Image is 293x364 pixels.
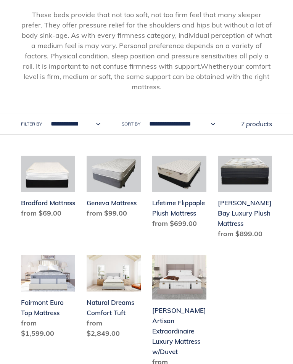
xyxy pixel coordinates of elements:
[201,62,230,71] span: Whether
[21,255,75,341] a: Fairmont Euro Top Mattress
[241,120,272,128] span: 7 products
[21,121,42,127] label: Filter by
[87,255,141,341] a: Natural Dreams Comfort Tuft
[122,121,140,127] label: Sort by
[218,156,272,242] a: Chadwick Bay Luxury Plush Mattress
[21,10,272,92] p: These beds provide that not too soft, not too firm feel that many sleeper prefer. They offer pres...
[152,156,206,232] a: Lifetime Flippaple Plush Mattress
[21,156,75,221] a: Bradford Mattress
[87,156,141,221] a: Geneva Mattress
